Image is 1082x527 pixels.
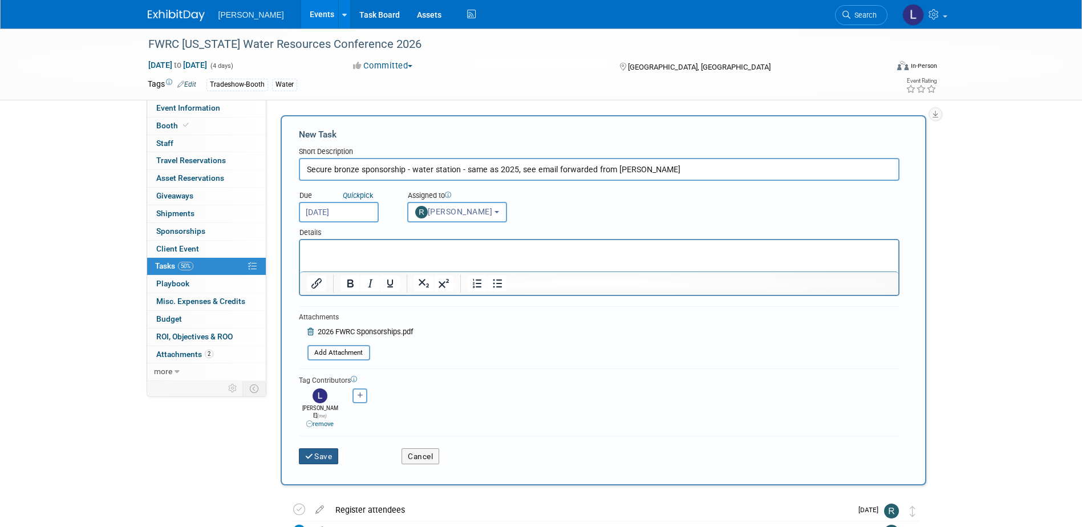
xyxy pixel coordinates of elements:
span: [PERSON_NAME] [218,10,284,19]
span: ROI, Objectives & ROO [156,332,233,341]
td: Personalize Event Tab Strip [223,381,243,396]
a: edit [310,505,330,515]
div: Event Format [820,59,938,76]
span: Asset Reservations [156,173,224,183]
button: Superscript [434,275,453,291]
span: [DATE] [858,506,884,514]
a: Giveaways [147,188,266,205]
i: Quick [343,191,360,200]
button: Subscript [414,275,433,291]
span: (4 days) [209,62,233,70]
a: Client Event [147,241,266,258]
a: Travel Reservations [147,152,266,169]
td: Toggle Event Tabs [242,381,266,396]
button: Bullet list [488,275,507,291]
img: Format-Inperson.png [897,61,909,70]
span: Sponsorships [156,226,205,236]
a: Event Information [147,100,266,117]
div: Short Description [299,147,899,158]
img: Rebecca Deis [884,504,899,518]
span: 2026 FWRC Sponsorships.pdf [318,327,413,336]
span: Shipments [156,209,194,218]
span: Budget [156,314,182,323]
a: Tasks50% [147,258,266,275]
button: Cancel [402,448,439,464]
a: Staff [147,135,266,152]
input: Due Date [299,202,379,222]
div: Register attendees [330,500,852,520]
a: remove [306,420,334,428]
button: Underline [380,275,400,291]
span: Booth [156,121,191,130]
span: 2 [205,350,213,358]
a: Asset Reservations [147,170,266,187]
span: Tasks [155,261,193,270]
a: Search [835,5,888,25]
a: Attachments2 [147,346,266,363]
button: [PERSON_NAME] [407,202,507,222]
button: Insert/edit link [307,275,326,291]
a: Budget [147,311,266,328]
input: Name of task or a short description [299,158,899,181]
img: ExhibitDay [148,10,205,21]
button: Numbered list [468,275,487,291]
span: [PERSON_NAME] [415,207,493,216]
a: Quickpick [341,190,375,200]
span: Staff [156,139,173,148]
div: Due [299,190,390,202]
a: Sponsorships [147,223,266,240]
button: Italic [360,275,380,291]
span: [DATE] [DATE] [148,60,208,70]
span: Attachments [156,350,213,359]
span: Client Event [156,244,199,253]
button: Committed [349,60,417,72]
a: Playbook [147,275,266,293]
span: Event Information [156,103,220,112]
div: FWRC [US_STATE] Water Resources Conference 2026 [144,34,870,55]
div: In-Person [910,62,937,70]
img: Lindsey Wolanczyk [902,4,924,26]
span: to [172,60,183,70]
span: Search [850,11,877,19]
i: Booth reservation complete [183,122,189,128]
span: Travel Reservations [156,156,226,165]
div: New Task [299,128,899,141]
i: Move task [910,506,915,517]
span: more [154,367,172,376]
a: Misc. Expenses & Credits [147,293,266,310]
a: Edit [177,80,196,88]
span: [GEOGRAPHIC_DATA], [GEOGRAPHIC_DATA] [628,63,771,71]
a: ROI, Objectives & ROO [147,329,266,346]
a: Booth [147,117,266,135]
div: Water [272,79,297,91]
div: [PERSON_NAME] [302,403,339,429]
a: more [147,363,266,380]
div: Attachments [299,313,413,322]
span: Giveaways [156,191,193,200]
button: Save [299,448,339,464]
div: Assigned to [407,190,545,202]
iframe: Rich Text Area [300,240,898,271]
img: Lindsey Wolanczyk [313,388,327,403]
button: Bold [341,275,360,291]
span: Misc. Expenses & Credits [156,297,245,306]
div: Tag Contributors [299,374,899,386]
span: (me) [317,413,327,419]
span: Playbook [156,279,189,288]
a: Shipments [147,205,266,222]
span: 50% [178,262,193,270]
div: Event Rating [906,78,937,84]
div: Details [299,222,899,239]
div: Tradeshow-Booth [206,79,268,91]
td: Tags [148,78,196,91]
